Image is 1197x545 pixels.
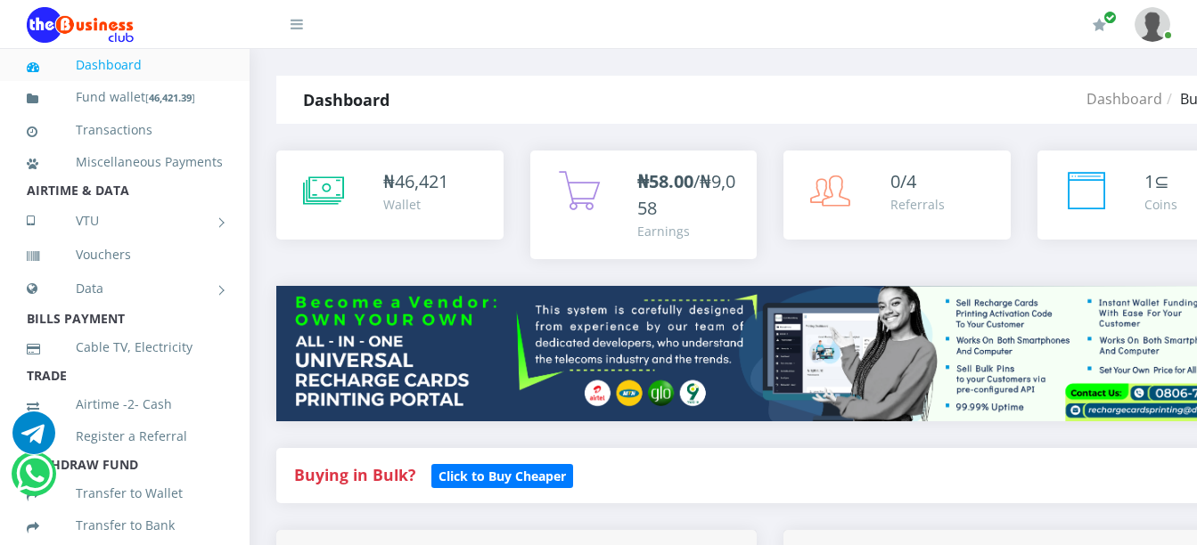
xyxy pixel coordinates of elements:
[27,142,223,183] a: Miscellaneous Payments
[637,222,740,240] div: Earnings
[294,464,415,485] strong: Buying in Bulk?
[890,169,916,193] span: 0/4
[27,77,223,118] a: Fund wallet[46,421.39]
[1103,11,1117,24] span: Renew/Upgrade Subscription
[27,45,223,85] a: Dashboard
[783,150,1011,240] a: 0/4 Referrals
[431,464,573,485] a: Click to Buy Cheaper
[637,169,735,220] span: /₦9,058
[27,473,223,514] a: Transfer to Wallet
[27,384,223,425] a: Airtime -2- Cash
[145,91,195,104] small: [ ]
[149,91,192,104] b: 46,421.39
[27,327,223,368] a: Cable TV, Electricity
[1086,89,1162,109] a: Dashboard
[1093,18,1106,32] i: Renew/Upgrade Subscription
[27,234,223,275] a: Vouchers
[637,169,693,193] b: ₦58.00
[12,425,55,454] a: Chat for support
[530,150,758,259] a: ₦58.00/₦9,058 Earnings
[383,168,448,195] div: ₦
[16,466,53,495] a: Chat for support
[27,7,134,43] img: Logo
[27,110,223,150] a: Transactions
[27,199,223,243] a: VTU
[27,266,223,311] a: Data
[439,468,566,484] b: Click to Buy Cheaper
[383,195,448,214] div: Wallet
[1144,168,1177,195] div: ⊆
[1135,7,1170,42] img: User
[27,416,223,457] a: Register a Referral
[276,150,504,240] a: ₦46,421 Wallet
[1144,169,1154,193] span: 1
[303,89,389,110] strong: Dashboard
[1144,195,1177,214] div: Coins
[395,169,448,193] span: 46,421
[890,195,945,214] div: Referrals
